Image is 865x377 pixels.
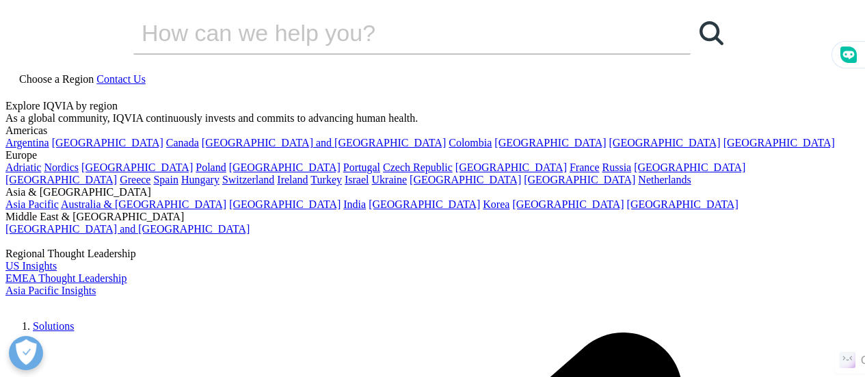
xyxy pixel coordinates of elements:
[483,198,509,210] a: Korea
[5,260,57,272] a: US Insights
[52,137,163,148] a: [GEOGRAPHIC_DATA]
[202,137,446,148] a: [GEOGRAPHIC_DATA] and [GEOGRAPHIC_DATA]
[343,198,366,210] a: India
[691,12,732,53] a: Search
[229,198,341,210] a: [GEOGRAPHIC_DATA]
[602,161,632,173] a: Russia
[524,174,635,185] a: [GEOGRAPHIC_DATA]
[449,137,492,148] a: Colombia
[634,161,745,173] a: [GEOGRAPHIC_DATA]
[5,174,117,185] a: [GEOGRAPHIC_DATA]
[5,149,860,161] div: Europe
[369,198,480,210] a: [GEOGRAPHIC_DATA]
[96,73,146,85] a: Contact Us
[723,137,835,148] a: [GEOGRAPHIC_DATA]
[638,174,691,185] a: Netherlands
[609,137,721,148] a: [GEOGRAPHIC_DATA]
[410,174,521,185] a: [GEOGRAPHIC_DATA]
[81,161,193,173] a: [GEOGRAPHIC_DATA]
[5,125,860,137] div: Americas
[5,137,49,148] a: Argentina
[277,174,308,185] a: Ireland
[153,174,178,185] a: Spain
[5,186,860,198] div: Asia & [GEOGRAPHIC_DATA]
[33,320,74,332] a: Solutions
[5,211,860,223] div: Middle East & [GEOGRAPHIC_DATA]
[5,285,96,296] a: Asia Pacific Insights
[570,161,600,173] a: France
[343,161,380,173] a: Portugal
[9,336,43,370] button: Open Preferences
[700,21,723,45] svg: Search
[5,248,860,260] div: Regional Thought Leadership
[44,161,79,173] a: Nordics
[627,198,738,210] a: [GEOGRAPHIC_DATA]
[181,174,219,185] a: Hungary
[5,223,250,235] a: [GEOGRAPHIC_DATA] and [GEOGRAPHIC_DATA]
[61,198,226,210] a: Australia & [GEOGRAPHIC_DATA]
[383,161,453,173] a: Czech Republic
[310,174,342,185] a: Turkey
[229,161,341,173] a: [GEOGRAPHIC_DATA]
[5,198,59,210] a: Asia Pacific
[455,161,567,173] a: [GEOGRAPHIC_DATA]
[5,272,127,284] a: EMEA Thought Leadership
[494,137,606,148] a: [GEOGRAPHIC_DATA]
[196,161,226,173] a: Poland
[133,12,652,53] input: Search
[5,112,860,125] div: As a global community, IQVIA continuously invests and commits to advancing human health.
[372,174,408,185] a: Ukraine
[166,137,199,148] a: Canada
[222,174,274,185] a: Switzerland
[345,174,369,185] a: Israel
[120,174,150,185] a: Greece
[512,198,624,210] a: [GEOGRAPHIC_DATA]
[5,100,860,112] div: Explore IQVIA by region
[19,73,94,85] span: Choose a Region
[5,161,41,173] a: Adriatic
